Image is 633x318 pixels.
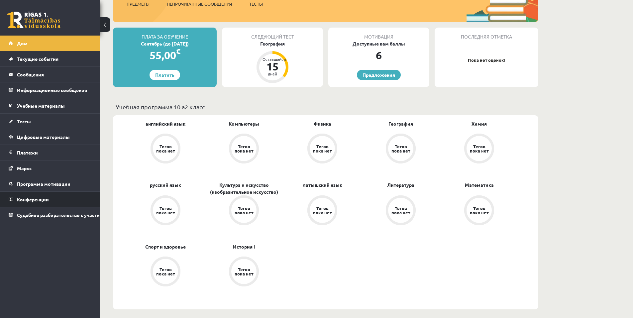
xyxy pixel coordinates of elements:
[222,40,323,84] a: География Оставшийся 15 дней
[156,205,175,215] font: Тегов пока нет
[235,266,253,276] font: Тегов пока нет
[116,103,205,110] font: Учебная программа 10.а2 класс
[156,144,175,154] font: Тегов пока нет
[9,207,91,223] a: Судебное разбирательство с участием [PERSON_NAME]
[465,181,494,188] a: Математика
[205,181,283,195] a: Культура и искусство (изобразительное искусство)
[17,118,31,124] font: Тесты
[470,144,488,154] font: Тегов пока нет
[362,195,440,227] a: Тегов пока нет
[391,205,410,215] font: Тегов пока нет
[235,144,253,154] font: Тегов пока нет
[167,1,232,7] font: Непрочитанные сообщения
[9,192,91,207] a: Конференции
[388,121,413,127] font: География
[263,56,286,62] font: Оставшийся
[17,150,38,156] font: Платежи
[150,49,176,62] font: 55,00
[145,243,186,250] a: Спорт и здоровье
[150,181,181,188] a: русский язык
[313,205,332,215] font: Тегов пока нет
[17,134,70,140] font: Цифровые материалы
[472,121,487,127] font: Химия
[127,1,150,7] font: Предметы
[376,49,382,62] font: 6
[235,205,253,215] font: Тегов пока нет
[313,144,332,154] font: Тегов пока нет
[357,70,401,80] a: Предложения
[440,134,518,165] a: Тегов пока нет
[9,145,91,160] a: Платежи
[391,144,410,154] font: Тегов пока нет
[363,72,395,78] font: Предложения
[9,160,91,176] a: Маркс
[251,34,294,40] font: Следующий тест
[126,257,205,288] a: Тегов пока нет
[229,121,259,127] font: Компьютеры
[17,212,145,218] font: Судебное разбирательство с участием [PERSON_NAME]
[7,12,60,28] a: Рижская 1-я средняя школа заочного обучения
[283,134,362,165] a: Тегов пока нет
[210,182,278,195] font: Культура и искусство (изобразительное искусство)
[303,182,342,188] font: латышский язык
[314,121,331,127] font: Физика
[205,257,283,288] a: Тегов пока нет
[233,243,255,250] a: История I
[465,182,494,188] font: Математика
[17,87,87,93] font: Информационные сообщения
[205,195,283,227] a: Тегов пока нет
[468,57,505,63] font: Пока нет оценок!
[150,70,180,80] a: Платить
[314,120,331,127] a: Физика
[146,121,185,127] font: английский язык
[470,205,488,215] font: Тегов пока нет
[303,181,342,188] a: латышский язык
[353,41,405,47] font: Доступные вам баллы
[17,40,28,46] font: Дом
[472,120,487,127] a: Химия
[9,114,91,129] a: Тесты
[146,120,185,127] a: английский язык
[283,195,362,227] a: Тегов пока нет
[176,47,180,56] font: €
[17,165,32,171] font: Маркс
[9,176,91,191] a: Программа мотивации
[17,56,58,62] font: Текущие события
[229,120,259,127] a: Компьютеры
[145,244,186,250] font: Спорт и здоровье
[388,120,413,127] a: География
[9,67,91,82] a: Сообщения
[9,129,91,145] a: Цифровые материалы
[249,1,263,7] font: Тесты
[387,182,414,188] font: Литература
[9,36,91,51] a: Дом
[387,181,414,188] a: Литература
[440,195,518,227] a: Тегов пока нет
[126,195,205,227] a: Тегов пока нет
[205,134,283,165] a: Тегов пока нет
[9,82,91,98] a: Информационные сообщения
[362,134,440,165] a: Тегов пока нет
[150,182,181,188] font: русский язык
[17,103,65,109] font: Учебные материалы
[233,244,255,250] font: История I
[9,51,91,66] a: Текущие события
[17,71,44,77] font: Сообщения
[141,41,189,47] font: Сентябрь (до [DATE])
[156,266,175,276] font: Тегов пока нет
[266,60,278,73] font: 15
[142,34,188,40] font: Плата за обучение
[17,196,49,202] font: Конференции
[126,134,205,165] a: Тегов пока нет
[364,34,393,40] font: Мотивация
[17,181,70,187] font: Программа мотивации
[9,98,91,113] a: Учебные материалы
[155,72,174,78] font: Платить
[260,41,285,47] font: География
[461,34,512,40] font: Последняя отметка
[268,71,277,76] font: дней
